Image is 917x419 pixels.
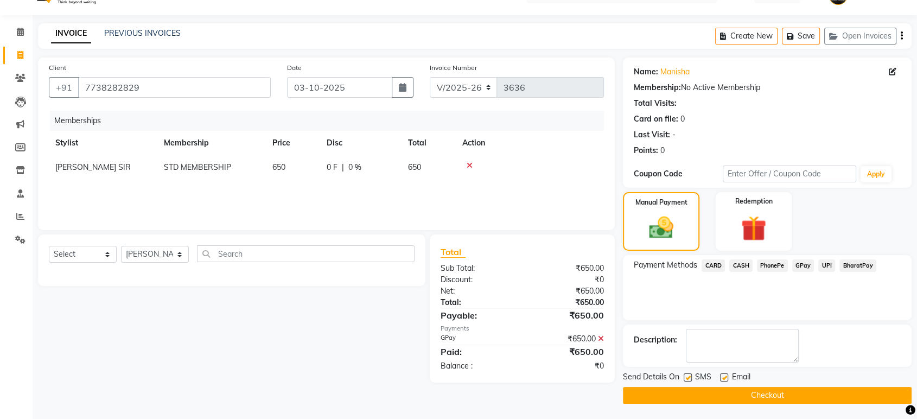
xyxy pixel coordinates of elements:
div: ₹650.00 [523,263,613,274]
label: Invoice Number [430,63,477,73]
button: Checkout [623,387,912,404]
div: - [672,129,676,141]
input: Enter Offer / Coupon Code [723,166,856,182]
div: ₹0 [523,274,613,285]
span: CASH [729,259,753,272]
div: Net: [432,285,523,297]
span: | [342,162,344,173]
span: SMS [695,371,711,385]
span: Payment Methods [634,259,697,271]
input: Search [197,245,415,262]
span: 650 [408,162,421,172]
a: INVOICE [51,24,91,43]
span: Email [731,371,750,385]
a: PREVIOUS INVOICES [104,28,181,38]
a: Manisha [660,66,690,78]
div: ₹650.00 [523,309,613,322]
label: Client [49,63,66,73]
div: ₹650.00 [523,285,613,297]
button: Create New [715,28,778,45]
th: Action [456,131,604,155]
button: Apply [861,166,891,182]
div: Last Visit: [634,129,670,141]
input: Search by Name/Mobile/Email/Code [78,77,271,98]
span: 0 F [327,162,337,173]
div: Name: [634,66,658,78]
span: STD MEMBERSHIP [164,162,231,172]
button: +91 [49,77,79,98]
span: Total [441,246,466,258]
label: Date [287,63,302,73]
div: GPay [432,333,523,345]
span: GPay [792,259,814,272]
div: Memberships [50,111,612,131]
div: ₹0 [523,360,613,372]
div: Points: [634,145,658,156]
th: Membership [157,131,266,155]
th: Stylist [49,131,157,155]
span: PhonePe [757,259,788,272]
div: Total Visits: [634,98,677,109]
div: Payable: [432,309,523,322]
div: Total: [432,297,523,308]
div: Discount: [432,274,523,285]
span: BharatPay [839,259,876,272]
th: Total [402,131,456,155]
div: 0 [660,145,665,156]
label: Redemption [735,196,772,206]
span: [PERSON_NAME] SIR [55,162,131,172]
div: ₹650.00 [523,297,613,308]
div: Balance : [432,360,523,372]
span: Send Details On [623,371,679,385]
span: UPI [818,259,835,272]
div: Payments [441,324,604,333]
button: Save [782,28,820,45]
div: No Active Membership [634,82,901,93]
th: Price [266,131,320,155]
th: Disc [320,131,402,155]
div: ₹650.00 [523,345,613,358]
div: Description: [634,334,677,346]
span: CARD [702,259,725,272]
span: 0 % [348,162,361,173]
div: ₹650.00 [523,333,613,345]
div: Paid: [432,345,523,358]
img: _cash.svg [641,214,680,242]
div: Membership: [634,82,681,93]
div: 0 [680,113,685,125]
button: Open Invoices [824,28,896,45]
span: 650 [272,162,285,172]
div: Card on file: [634,113,678,125]
div: Coupon Code [634,168,723,180]
img: _gift.svg [733,213,774,244]
div: Sub Total: [432,263,523,274]
label: Manual Payment [635,198,687,207]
